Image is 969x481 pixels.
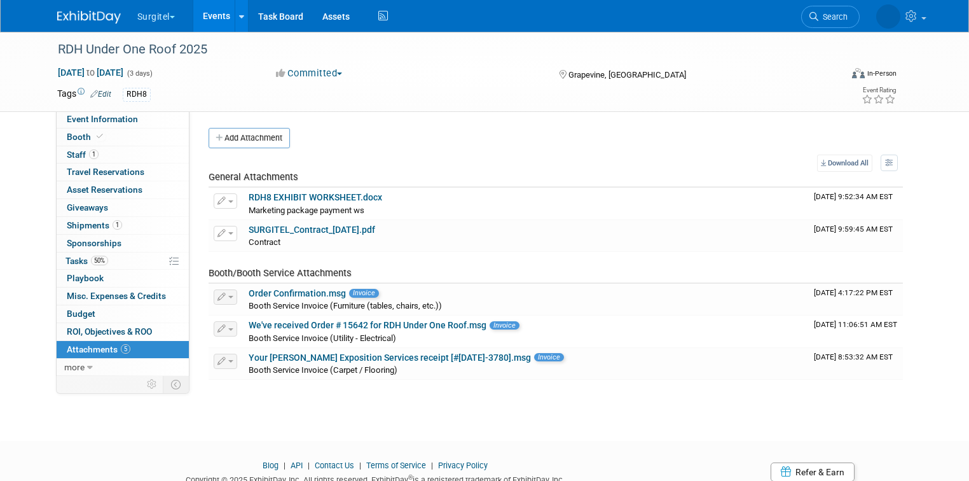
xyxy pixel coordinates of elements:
[121,344,130,354] span: 5
[57,181,189,199] a: Asset Reservations
[67,326,152,337] span: ROI, Objectives & ROO
[814,352,893,361] span: Upload Timestamp
[568,70,686,80] span: Grapevine, [GEOGRAPHIC_DATA]
[271,67,347,80] button: Committed
[817,155,872,172] a: Download All
[366,461,426,470] a: Terms of Service
[57,67,124,78] span: [DATE] [DATE]
[123,88,151,101] div: RDH8
[67,238,121,248] span: Sponsorships
[97,133,103,140] i: Booth reservation complete
[408,474,413,481] sup: ®
[67,167,144,177] span: Travel Reservations
[490,321,519,330] span: Invoice
[809,316,903,347] td: Upload Timestamp
[53,38,825,61] div: RDH Under One Roof 2025
[67,132,106,142] span: Booth
[867,69,897,78] div: In-Person
[57,199,189,216] a: Giveaways
[57,359,189,376] a: more
[249,320,486,330] a: We've received Order # 15642 for RDH Under One Roof.msg
[57,270,189,287] a: Playbook
[801,6,860,28] a: Search
[249,301,442,310] span: Booth Service Invoice (Furniture (tables, chairs, etc.))
[57,111,189,128] a: Event Information
[57,146,189,164] a: Staff1
[249,192,382,202] a: RDH8 EXHIBIT WORKSHEET.docx
[809,220,903,252] td: Upload Timestamp
[57,341,189,358] a: Attachments5
[67,114,138,124] span: Event Information
[57,87,111,102] td: Tags
[91,256,108,265] span: 50%
[209,128,290,148] button: Add Attachment
[249,365,397,375] span: Booth Service Invoice (Carpet / Flooring)
[67,202,108,213] span: Giveaways
[249,333,396,343] span: Booth Service Invoice (Utility - Electrical)
[209,267,352,279] span: Booth/Booth Service Attachments
[814,192,893,201] span: Upload Timestamp
[57,288,189,305] a: Misc. Expenses & Credits
[291,461,303,470] a: API
[57,235,189,252] a: Sponsorships
[305,461,313,470] span: |
[89,150,99,159] span: 1
[356,461,364,470] span: |
[209,171,298,183] span: General Attachments
[249,352,531,363] a: Your [PERSON_NAME] Exposition Services receipt [#[DATE]-3780].msg
[57,253,189,270] a: Tasks50%
[90,90,111,99] a: Edit
[814,288,893,297] span: Upload Timestamp
[249,288,346,298] a: Order Confirmation.msg
[57,305,189,323] a: Budget
[67,309,95,319] span: Budget
[65,256,108,266] span: Tasks
[67,150,99,160] span: Staff
[141,376,163,393] td: Personalize Event Tab Strip
[64,362,85,372] span: more
[67,344,130,354] span: Attachments
[113,220,122,230] span: 1
[809,348,903,380] td: Upload Timestamp
[876,4,900,29] img: Neil Lobocki
[809,188,903,220] td: Upload Timestamp
[809,284,903,316] td: Upload Timestamp
[67,185,142,195] span: Asset Reservations
[57,217,189,234] a: Shipments1
[249,237,280,247] span: Contract
[773,66,897,85] div: Event Format
[67,291,166,301] span: Misc. Expenses & Credits
[534,353,564,361] span: Invoice
[57,323,189,340] a: ROI, Objectives & ROO
[126,69,153,78] span: (3 days)
[67,220,122,230] span: Shipments
[57,164,189,181] a: Travel Reservations
[814,320,897,329] span: Upload Timestamp
[428,461,436,470] span: |
[263,461,278,470] a: Blog
[814,225,893,234] span: Upload Timestamp
[862,87,896,94] div: Event Rating
[852,68,865,78] img: Format-Inperson.png
[57,11,121,24] img: ExhibitDay
[85,67,97,78] span: to
[438,461,488,470] a: Privacy Policy
[249,225,375,235] a: SURGITEL_Contract_[DATE].pdf
[249,206,364,215] span: Marketing package payment ws
[163,376,189,393] td: Toggle Event Tabs
[315,461,354,470] a: Contact Us
[349,289,379,297] span: Invoice
[280,461,289,470] span: |
[57,129,189,146] a: Booth
[67,273,104,283] span: Playbook
[818,12,848,22] span: Search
